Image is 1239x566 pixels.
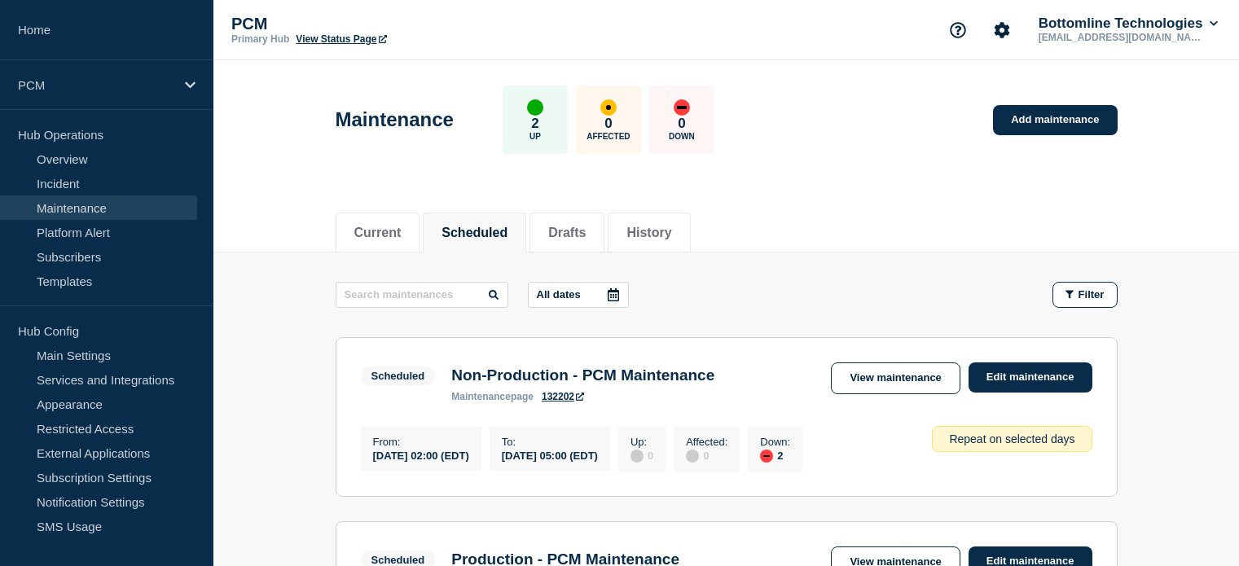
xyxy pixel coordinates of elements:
[354,226,402,240] button: Current
[1079,288,1105,301] span: Filter
[630,448,653,463] div: 0
[371,554,425,566] div: Scheduled
[626,226,671,240] button: History
[760,436,790,448] p: Down :
[630,450,644,463] div: disabled
[231,33,289,45] p: Primary Hub
[542,391,584,402] a: 132202
[451,391,511,402] span: maintenance
[1052,282,1118,308] button: Filter
[604,116,612,132] p: 0
[18,78,174,92] p: PCM
[502,448,598,462] div: [DATE] 05:00 (EDT)
[296,33,386,45] a: View Status Page
[371,370,425,382] div: Scheduled
[451,391,534,402] p: page
[531,116,538,132] p: 2
[336,282,508,308] input: Search maintenances
[373,436,469,448] p: From :
[528,282,629,308] button: All dates
[969,362,1092,393] a: Edit maintenance
[600,99,617,116] div: affected
[686,436,727,448] p: Affected :
[686,448,727,463] div: 0
[373,448,469,462] div: [DATE] 02:00 (EDT)
[548,226,586,240] button: Drafts
[985,13,1019,47] button: Account settings
[686,450,699,463] div: disabled
[587,132,630,141] p: Affected
[1035,15,1221,32] button: Bottomline Technologies
[529,132,541,141] p: Up
[760,450,773,463] div: down
[231,15,557,33] p: PCM
[442,226,507,240] button: Scheduled
[630,436,653,448] p: Up :
[674,99,690,116] div: down
[831,362,960,394] a: View maintenance
[678,116,685,132] p: 0
[451,366,714,384] h3: Non-Production - PCM Maintenance
[336,108,454,131] h1: Maintenance
[932,426,1092,452] div: Repeat on selected days
[993,105,1117,135] a: Add maintenance
[537,288,581,301] p: All dates
[527,99,543,116] div: up
[941,13,975,47] button: Support
[669,132,695,141] p: Down
[1035,32,1205,43] p: [EMAIL_ADDRESS][DOMAIN_NAME]
[760,448,790,463] div: 2
[502,436,598,448] p: To :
